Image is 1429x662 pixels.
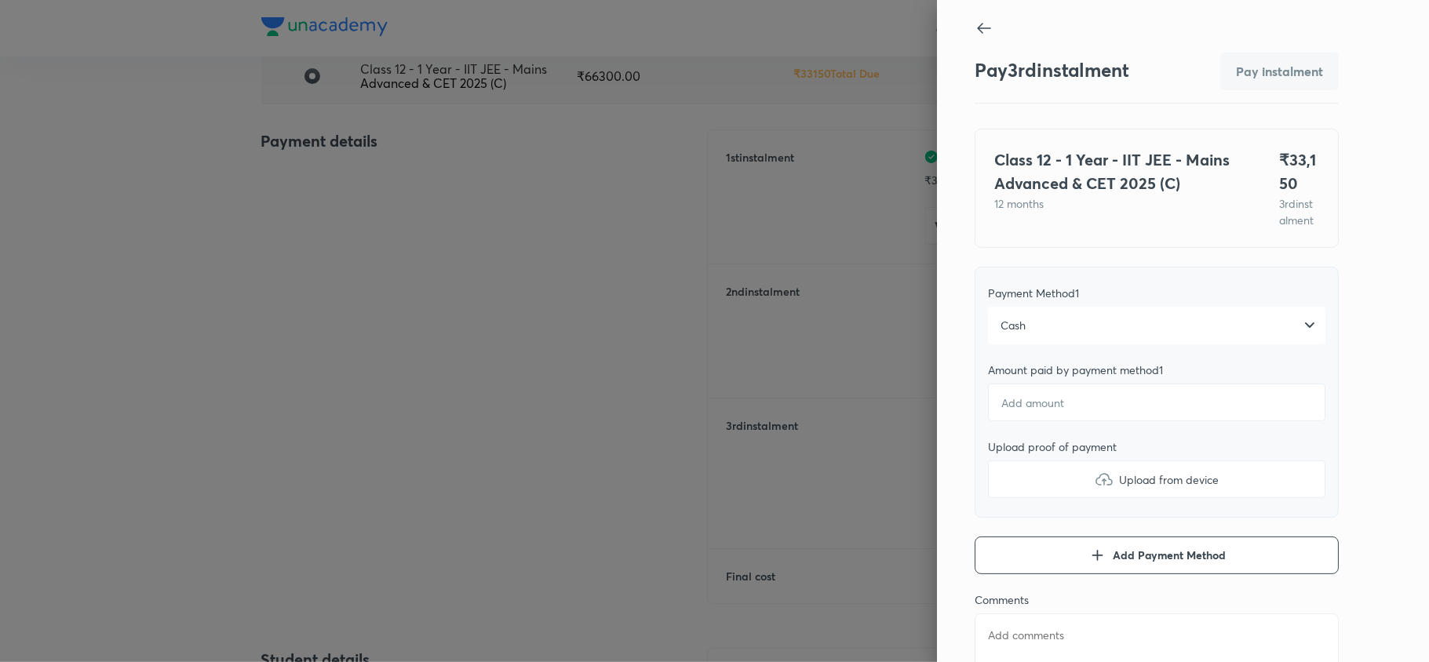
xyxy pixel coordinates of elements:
[1120,471,1219,488] span: Upload from device
[975,59,1129,82] h3: Pay 3 rd instalment
[994,195,1241,212] p: 12 months
[1113,547,1226,563] span: Add Payment Method
[1279,195,1319,228] p: 3 rd instalment
[1220,53,1339,90] button: Pay instalment
[975,593,1339,607] div: Comments
[1279,148,1319,195] h4: ₹ 33,150
[988,384,1325,421] input: Add amount
[1001,318,1026,333] span: Cash
[1220,53,1339,90] div: Total amount is not matching instalment amount
[988,363,1325,377] div: Amount paid by payment method 1
[1095,470,1114,489] img: upload
[988,440,1325,454] div: Upload proof of payment
[975,537,1339,574] button: Add Payment Method
[994,148,1241,195] h4: Class 12 - 1 Year - IIT JEE - Mains Advanced & CET 2025 (C)
[988,286,1325,300] div: Payment Method 1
